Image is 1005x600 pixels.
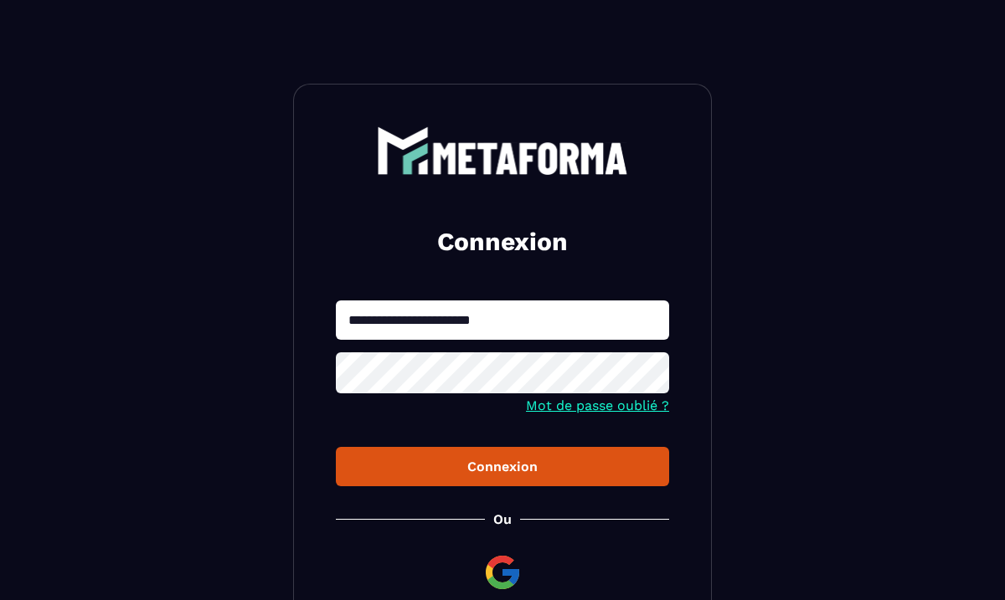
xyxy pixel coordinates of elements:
[336,126,669,175] a: logo
[526,397,669,413] a: Mot de passe oublié ?
[356,225,649,259] h2: Connexion
[336,447,669,486] button: Connexion
[482,552,523,592] img: google
[493,511,512,527] p: Ou
[349,459,656,474] div: Connexion
[377,126,628,175] img: logo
